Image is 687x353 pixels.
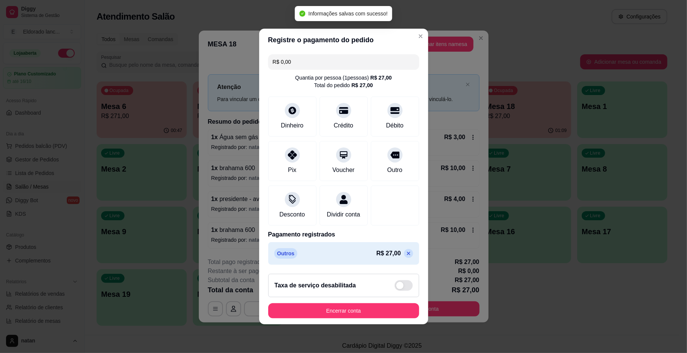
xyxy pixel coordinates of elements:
[299,11,305,17] span: check-circle
[334,121,353,130] div: Crédito
[288,166,296,175] div: Pix
[387,166,402,175] div: Outro
[281,121,304,130] div: Dinheiro
[295,74,392,81] div: Quantia por pessoa ( 1 pessoas)
[370,74,392,81] div: R$ 27,00
[308,11,387,17] span: Informações salvas com sucesso!
[377,249,401,258] p: R$ 27,00
[259,29,428,51] header: Registre o pagamento do pedido
[273,54,415,69] input: Ex.: hambúrguer de cordeiro
[415,30,427,42] button: Close
[275,281,356,290] h2: Taxa de serviço desabilitada
[327,210,360,219] div: Dividir conta
[352,81,373,89] div: R$ 27,00
[386,121,403,130] div: Débito
[314,81,373,89] div: Total do pedido
[280,210,305,219] div: Desconto
[268,230,419,239] p: Pagamento registrados
[268,303,419,318] button: Encerrar conta
[274,248,298,259] p: Outros
[332,166,355,175] div: Voucher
